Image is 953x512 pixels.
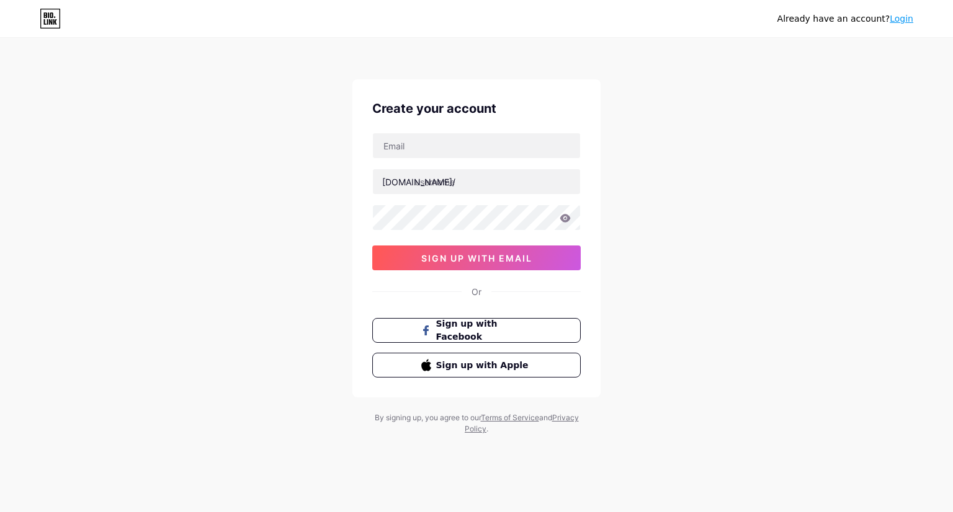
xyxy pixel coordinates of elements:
[372,245,581,270] button: sign up with email
[481,413,539,422] a: Terms of Service
[382,175,455,188] div: [DOMAIN_NAME]/
[372,353,581,377] button: Sign up with Apple
[373,169,580,194] input: username
[890,14,913,24] a: Login
[373,133,580,158] input: Email
[372,99,581,118] div: Create your account
[436,359,532,372] span: Sign up with Apple
[421,253,532,263] span: sign up with email
[777,12,913,25] div: Already have an account?
[372,318,581,343] button: Sign up with Facebook
[472,285,481,298] div: Or
[371,412,582,435] div: By signing up, you agree to our and .
[436,317,532,343] span: Sign up with Facebook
